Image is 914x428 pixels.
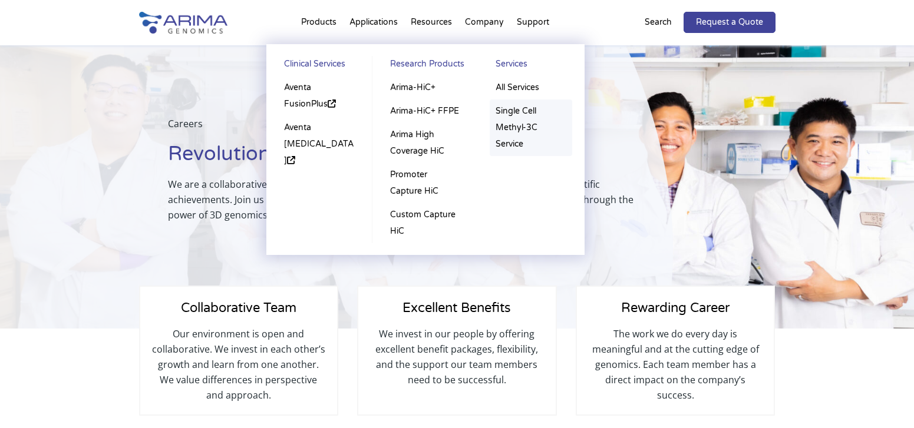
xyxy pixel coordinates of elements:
a: Arima-HiC+ [384,76,466,99]
span: Collaborative Team [181,300,296,316]
a: All Services [490,76,572,99]
a: Clinical Services [278,56,361,76]
img: Arima-Genomics-logo [139,12,227,34]
span: Rewarding Career [621,300,730,316]
span: Excellent Benefits [402,300,511,316]
a: Request a Quote [684,12,776,33]
p: We are a collaborative, agile, and inclusive team that thrives on learning and celebrating scient... [168,177,643,223]
a: Single Cell Methyl-3C Service [490,99,572,156]
h1: Revolutionize Genomics with Us [168,141,643,177]
p: The work we do every day is meaningful and at the cutting edge of genomics. Each team member has ... [589,326,762,403]
a: Promoter Capture HiC [384,163,466,203]
a: Research Products [384,56,466,76]
a: Custom Capture HiC [384,203,466,243]
p: Careers [168,116,643,141]
p: Our environment is open and collaborative. We invest in each other’s growth and learn from one an... [152,326,325,403]
a: Services [490,56,572,76]
a: Aventa [MEDICAL_DATA] [278,116,361,172]
p: We invest in our people by offering excellent benefit packages, flexibility, and the support our ... [370,326,543,387]
a: Aventa FusionPlus [278,76,361,116]
a: Arima High Coverage HiC [384,123,466,163]
p: Search [645,15,672,30]
a: Arima-HiC+ FFPE [384,99,466,123]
